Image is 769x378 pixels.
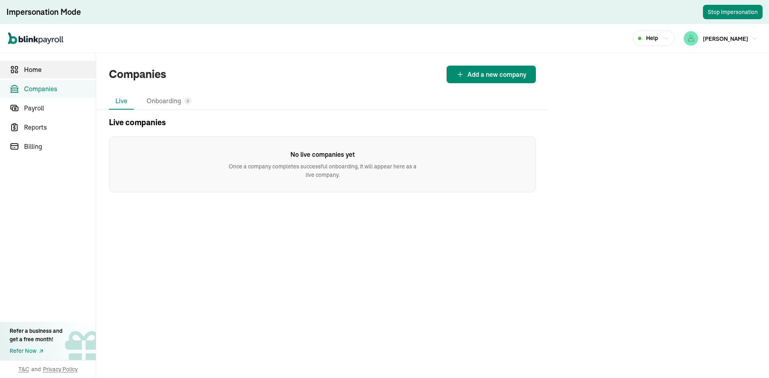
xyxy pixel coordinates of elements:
span: Home [24,65,96,74]
span: Add a new company [467,70,526,79]
button: Add a new company [447,66,536,83]
h2: Live companies [109,116,166,128]
span: Billing [24,142,96,151]
h1: Companies [109,66,166,83]
iframe: Chat Widget [636,292,769,378]
span: Help [646,34,658,42]
nav: Global [8,27,63,50]
li: Live [109,93,134,110]
span: and [31,365,41,373]
div: Impersonation Mode [6,6,81,18]
button: [PERSON_NAME] [680,30,761,47]
span: [PERSON_NAME] [703,35,748,42]
button: Help [633,30,674,46]
h6: No live companies yet [226,150,419,159]
span: 2 [187,98,189,104]
span: T&C [18,365,29,373]
div: Refer a business and get a free month! [10,327,62,344]
p: Once a company completes successful onboarding, it will appear here as a live company. [226,162,419,179]
span: Privacy Policy [43,365,78,373]
button: Stop Impersonation [703,5,763,19]
a: Refer Now [10,347,62,355]
li: Onboarding [140,93,198,110]
span: Companies [24,84,96,94]
span: Reports [24,122,96,132]
span: Payroll [24,103,96,113]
